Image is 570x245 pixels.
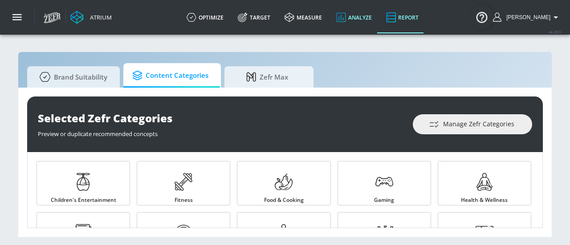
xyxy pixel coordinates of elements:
[70,11,112,24] a: Atrium
[379,1,426,33] a: Report
[461,197,508,203] span: Health & Wellness
[438,161,531,205] a: Health & Wellness
[233,66,301,88] span: Zefr Max
[329,1,379,33] a: Analyze
[413,114,532,134] button: Manage Zefr Categories
[264,197,304,203] span: Food & Cooking
[86,13,112,21] div: Atrium
[469,4,494,29] button: Open Resource Center
[38,125,404,138] div: Preview or duplicate recommended concepts
[374,197,394,203] span: Gaming
[37,161,130,205] a: Children's Entertainment
[277,1,329,33] a: measure
[51,197,116,203] span: Children's Entertainment
[36,66,107,88] span: Brand Suitability
[338,161,431,205] a: Gaming
[132,65,208,86] span: Content Categories
[38,111,404,125] div: Selected Zefr Categories
[179,1,231,33] a: optimize
[137,161,230,205] a: Fitness
[431,119,514,130] span: Manage Zefr Categories
[231,1,277,33] a: Target
[237,161,330,205] a: Food & Cooking
[549,29,561,34] span: v 4.28.0
[503,14,550,20] span: login as: ana.cruz@groupm.com
[493,12,561,23] button: [PERSON_NAME]
[175,197,193,203] span: Fitness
